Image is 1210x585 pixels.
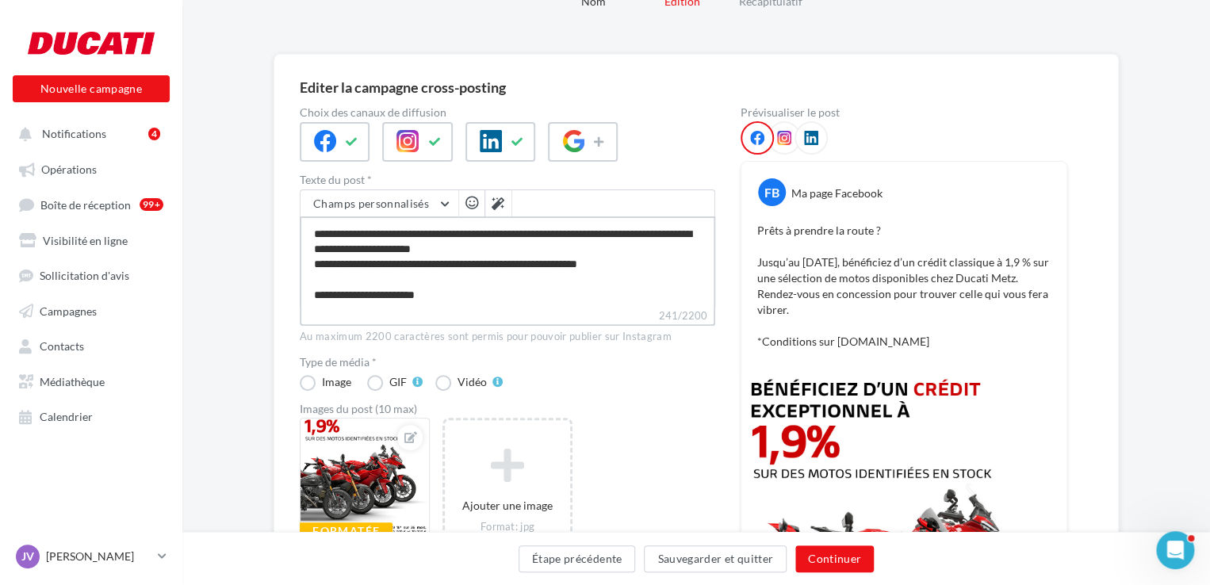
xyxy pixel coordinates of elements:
label: Texte du post * [300,174,715,185]
label: Type de média * [300,357,715,368]
div: Ma page Facebook [791,185,883,201]
button: Nouvelle campagne [13,75,170,102]
div: Images du post (10 max) [300,403,715,415]
div: 99+ [140,198,163,211]
p: Prêts à prendre la route ? Jusqu’au [DATE], bénéficiez d’un crédit classique à 1,9 % sur une séle... [757,223,1051,350]
label: 241/2200 [300,308,715,326]
a: Boîte de réception99+ [10,189,173,219]
button: Continuer [795,545,874,572]
div: Image [322,377,351,388]
label: Choix des canaux de diffusion [300,107,715,118]
a: Visibilité en ligne [10,225,173,254]
div: Au maximum 2200 caractères sont permis pour pouvoir publier sur Instagram [300,330,715,344]
div: Formatée [300,522,392,540]
button: Sauvegarder et quitter [644,545,787,572]
div: Vidéo [458,377,487,388]
span: Contacts [40,339,84,353]
p: [PERSON_NAME] [46,549,151,564]
a: Campagnes [10,296,173,324]
div: FB [758,178,786,206]
span: Sollicitation d'avis [40,269,129,282]
span: Visibilité en ligne [43,233,128,247]
span: JV [21,549,34,564]
span: Opérations [41,162,97,176]
a: Sollicitation d'avis [10,260,173,289]
a: JV [PERSON_NAME] [13,541,170,572]
span: Notifications [42,127,106,140]
div: Prévisualiser le post [741,107,1067,118]
span: Campagnes [40,304,97,317]
div: GIF [389,377,407,388]
span: Calendrier [40,410,93,423]
button: Champs personnalisés [301,190,458,217]
div: 4 [148,128,160,140]
div: Editer la campagne cross-posting [300,80,506,94]
a: Médiathèque [10,366,173,395]
iframe: Intercom live chat [1156,531,1194,569]
span: Champs personnalisés [313,197,429,210]
a: Calendrier [10,401,173,430]
button: Notifications 4 [10,119,167,147]
a: Contacts [10,331,173,359]
a: Opérations [10,154,173,182]
span: Boîte de réception [40,197,131,211]
span: Médiathèque [40,374,105,388]
button: Étape précédente [519,545,636,572]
